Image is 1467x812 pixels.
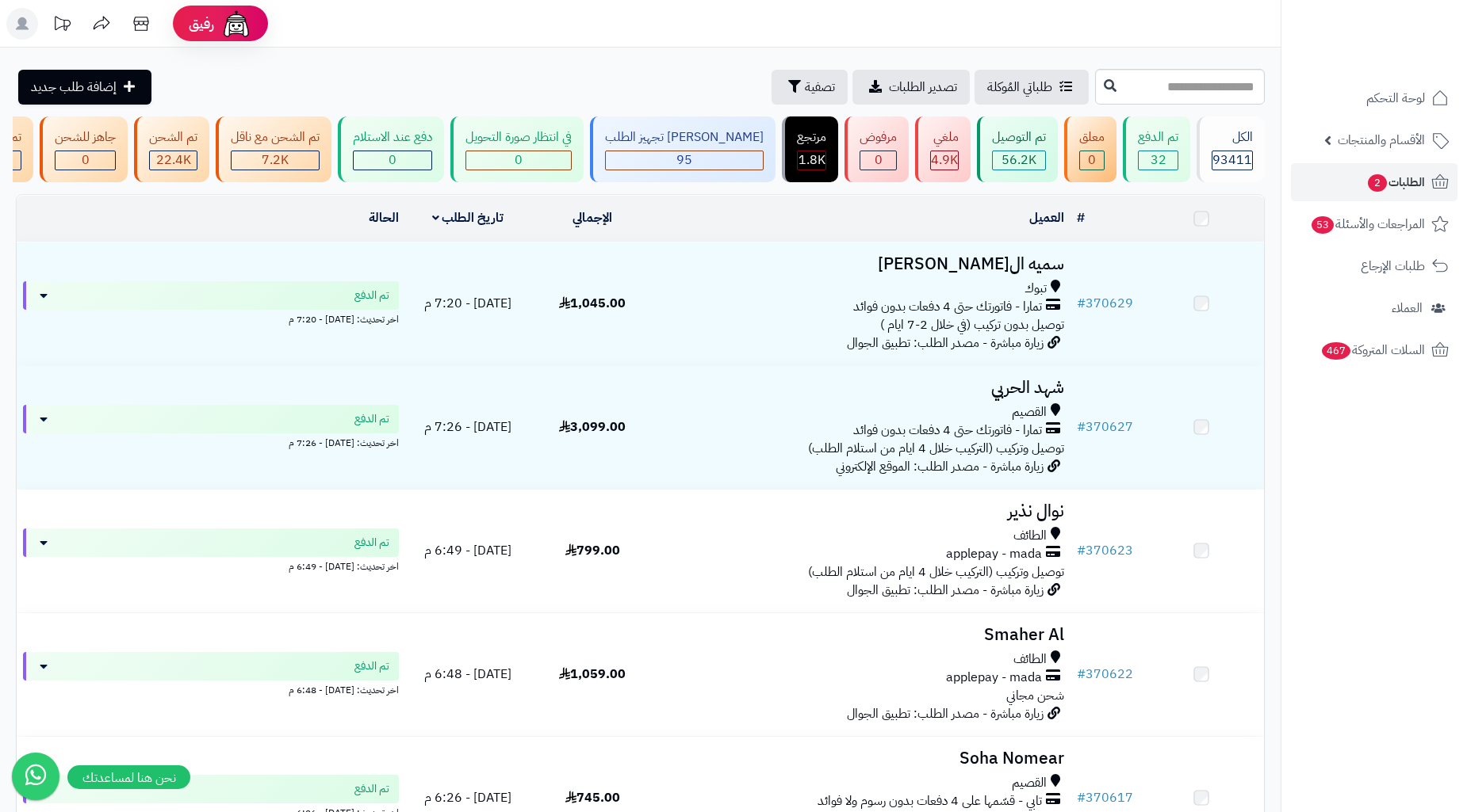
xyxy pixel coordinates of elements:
span: توصيل وتركيب (التركيب خلال 4 ايام من استلام الطلب) [808,439,1064,458]
div: ملغي [930,128,959,147]
span: 0 [875,151,883,170]
span: تبوك [1025,280,1047,298]
a: تم الشحن مع ناقل 7.2K [213,116,335,182]
span: تم الدفع [354,658,389,674]
span: زيارة مباشرة - مصدر الطلب: تطبيق الجوال [847,704,1044,723]
div: 22425 [150,151,197,170]
h3: شهد الحربي [661,379,1064,397]
span: المراجعات والأسئلة [1310,213,1425,235]
span: تمارا - فاتورتك حتى 4 دفعات بدون فوائد [853,421,1042,440]
span: [DATE] - 7:26 م [424,417,511,436]
div: اخر تحديث: [DATE] - 6:48 م [23,680,399,697]
span: 2 [1368,174,1387,192]
div: 7223 [232,151,319,170]
span: تصفية [805,78,835,97]
span: زيارة مباشرة - مصدر الطلب: تطبيق الجوال [847,334,1044,353]
div: 0 [56,151,115,170]
span: شحن مجاني [1006,686,1064,705]
span: 3,099.00 [559,417,626,436]
div: دفع عند الاستلام [353,128,432,147]
a: الطلبات2 [1291,163,1457,201]
span: applepay - mada [946,545,1042,563]
a: تاريخ الطلب [432,208,504,227]
span: # [1077,788,1086,807]
a: دفع عند الاستلام 0 [335,116,447,182]
span: [DATE] - 6:48 م [424,665,511,684]
div: 0 [1080,151,1104,170]
span: طلبات الإرجاع [1361,255,1425,277]
a: العملاء [1291,289,1457,327]
a: في انتظار صورة التحويل 0 [447,116,587,182]
a: السلات المتروكة467 [1291,331,1457,369]
span: زيارة مباشرة - مصدر الطلب: الموقع الإلكتروني [836,457,1044,476]
span: 0 [82,151,90,170]
span: 0 [515,151,523,170]
span: 56.2K [1002,151,1036,170]
a: المراجعات والأسئلة53 [1291,205,1457,243]
span: تصدير الطلبات [889,78,957,97]
span: توصيل وتركيب (التركيب خلال 4 ايام من استلام الطلب) [808,562,1064,581]
span: تمارا - فاتورتك حتى 4 دفعات بدون فوائد [853,298,1042,316]
a: مرفوض 0 [841,116,912,182]
span: applepay - mada [946,669,1042,687]
span: 1,059.00 [559,665,626,684]
div: 0 [466,151,571,170]
div: 56211 [993,151,1045,170]
span: تم الدفع [354,288,389,303]
div: تم الدفع [1138,128,1178,147]
span: 93411 [1212,151,1252,170]
span: 1,045.00 [559,294,626,313]
a: جاهز للشحن 0 [36,116,131,182]
a: طلبات الإرجاع [1291,247,1457,285]
div: اخر تحديث: [DATE] - 7:20 م [23,310,399,326]
span: توصيل بدون تركيب (في خلال 2-7 ايام ) [880,315,1064,334]
span: تم الدفع [354,781,389,797]
div: 0 [354,151,431,170]
a: [PERSON_NAME] تجهيز الطلب 95 [587,116,779,182]
a: مرتجع 1.8K [779,116,841,182]
span: تم الدفع [354,535,389,551]
span: تابي - قسّمها على 4 دفعات بدون رسوم ولا فوائد [818,792,1042,810]
a: #370622 [1077,665,1133,684]
div: في انتظار صورة التحويل [465,128,572,147]
h3: نوال نذير [661,502,1064,520]
a: تم الدفع 32 [1120,116,1193,182]
a: العميل [1029,208,1064,227]
div: 95 [606,151,763,170]
a: الكل93411 [1193,116,1268,182]
h3: Soha Nomear [661,749,1064,768]
div: 4939 [931,151,958,170]
span: الطلبات [1366,171,1425,193]
span: 799.00 [565,541,620,560]
a: تحديثات المنصة [42,8,82,44]
span: # [1077,417,1086,436]
h3: سميه ال[PERSON_NAME] [661,255,1064,273]
a: تصدير الطلبات [852,70,970,105]
div: [PERSON_NAME] تجهيز الطلب [605,128,764,147]
span: 32 [1151,151,1166,170]
span: 53 [1312,216,1334,234]
a: لوحة التحكم [1291,79,1457,117]
span: 22.4K [156,151,191,170]
span: 0 [389,151,396,170]
span: # [1077,665,1086,684]
span: 4.9K [931,151,958,170]
a: #370617 [1077,788,1133,807]
span: تم الدفع [354,411,389,427]
a: تم التوصيل 56.2K [974,116,1061,182]
span: طلباتي المُوكلة [987,78,1052,97]
span: الأقسام والمنتجات [1338,129,1425,151]
div: معلق [1079,128,1105,147]
button: تصفية [772,70,848,105]
h3: Smaher Al [661,626,1064,644]
span: 467 [1322,342,1350,360]
span: الطائف [1013,650,1047,669]
a: #370627 [1077,417,1133,436]
div: تم التوصيل [992,128,1046,147]
a: #370623 [1077,541,1133,560]
div: جاهز للشحن [55,128,116,147]
span: 7.2K [262,151,289,170]
span: [DATE] - 7:20 م [424,294,511,313]
img: logo-2.png [1359,43,1452,76]
span: 745.00 [565,788,620,807]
